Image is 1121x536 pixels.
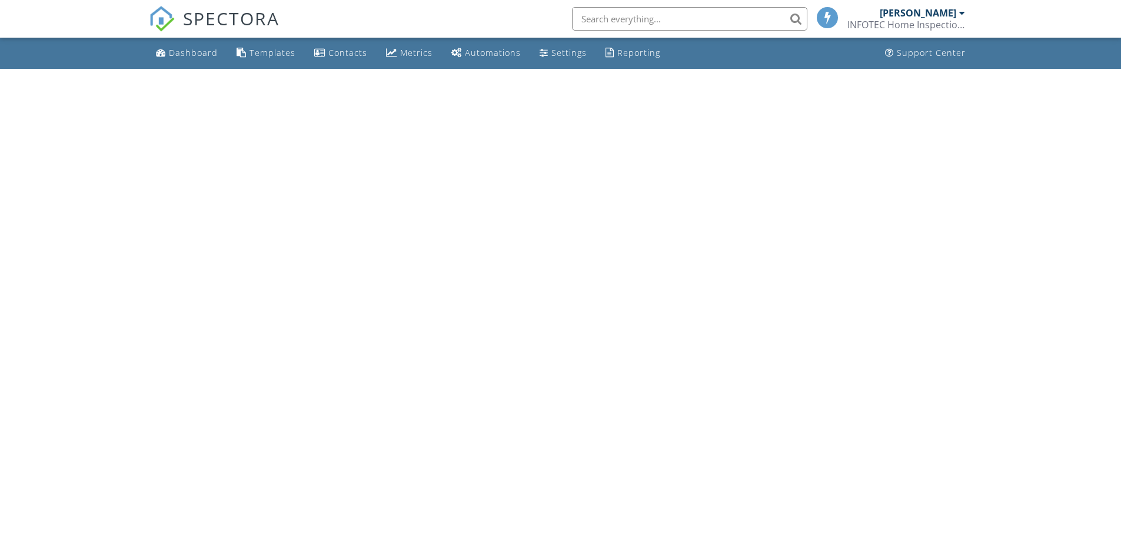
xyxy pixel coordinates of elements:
[601,42,665,64] a: Reporting
[400,47,433,58] div: Metrics
[149,16,280,41] a: SPECTORA
[169,47,218,58] div: Dashboard
[328,47,367,58] div: Contacts
[465,47,521,58] div: Automations
[880,7,956,19] div: [PERSON_NAME]
[232,42,300,64] a: Templates
[535,42,591,64] a: Settings
[381,42,437,64] a: Metrics
[880,42,970,64] a: Support Center
[617,47,660,58] div: Reporting
[572,7,807,31] input: Search everything...
[183,6,280,31] span: SPECTORA
[847,19,965,31] div: INFOTEC Home Inspection, LLC
[447,42,525,64] a: Automations (Basic)
[149,6,175,32] img: The Best Home Inspection Software - Spectora
[151,42,222,64] a: Dashboard
[551,47,587,58] div: Settings
[897,47,966,58] div: Support Center
[310,42,372,64] a: Contacts
[250,47,295,58] div: Templates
